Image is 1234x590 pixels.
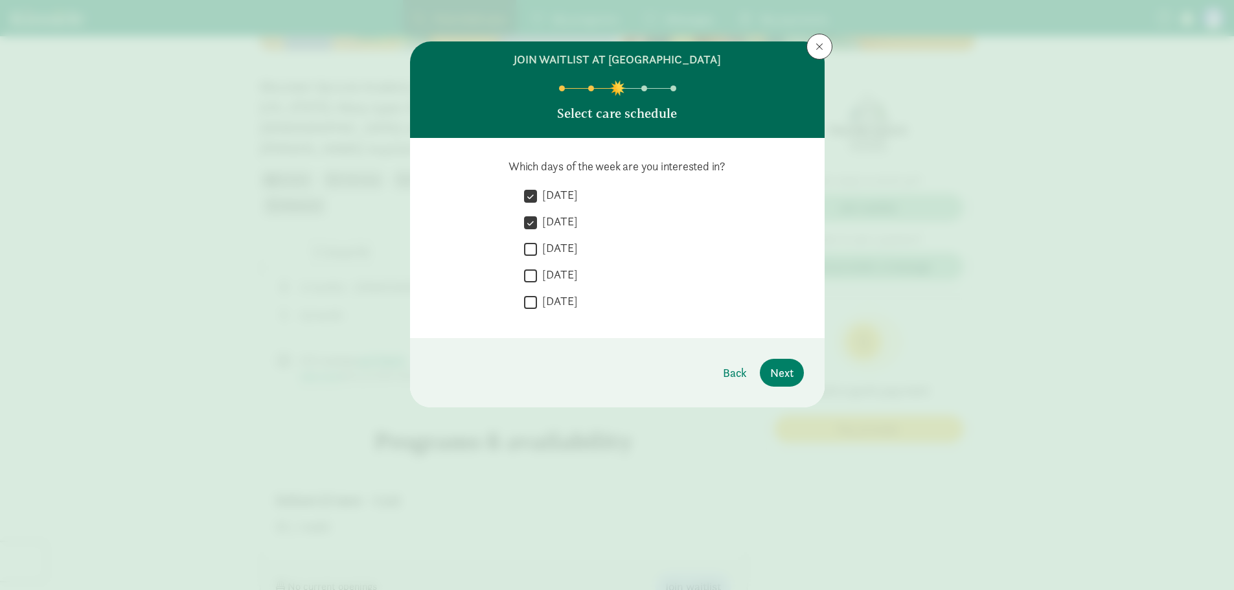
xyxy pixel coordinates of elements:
label: [DATE] [537,267,578,282]
span: Back [723,364,747,381]
h6: join waitlist at [GEOGRAPHIC_DATA] [514,52,721,67]
label: [DATE] [537,240,578,256]
label: [DATE] [537,293,578,309]
span: Next [770,364,794,381]
label: [DATE] [537,187,578,203]
button: Back [713,359,757,387]
p: Which days of the week are you interested in? [431,159,804,174]
button: Next [760,359,804,387]
label: [DATE] [537,214,578,229]
p: Select care schedule [557,104,677,122]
